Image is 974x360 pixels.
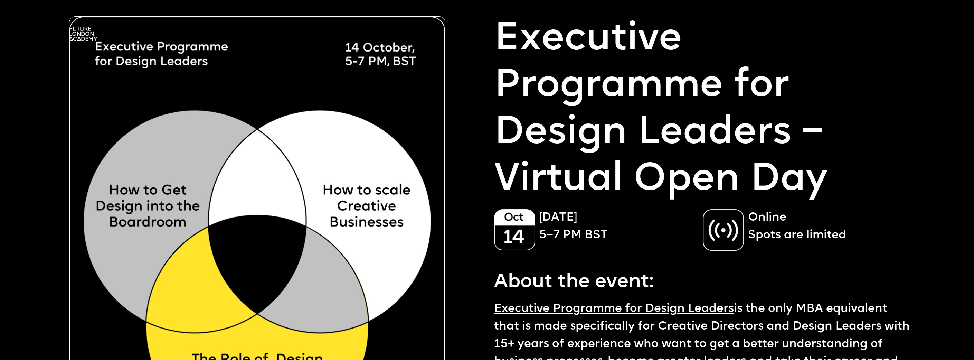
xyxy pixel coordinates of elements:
[69,27,97,41] img: A logo saying in 3 lines: Future London Academy
[494,264,912,297] p: About the event:
[748,209,905,244] p: Online Spots are limited
[539,209,696,244] p: [DATE] 5–7 PM BST
[494,16,912,203] p: Executive Programme for Design Leaders – Virtual Open Day
[494,303,734,315] a: Executive Programme for Design Leaders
